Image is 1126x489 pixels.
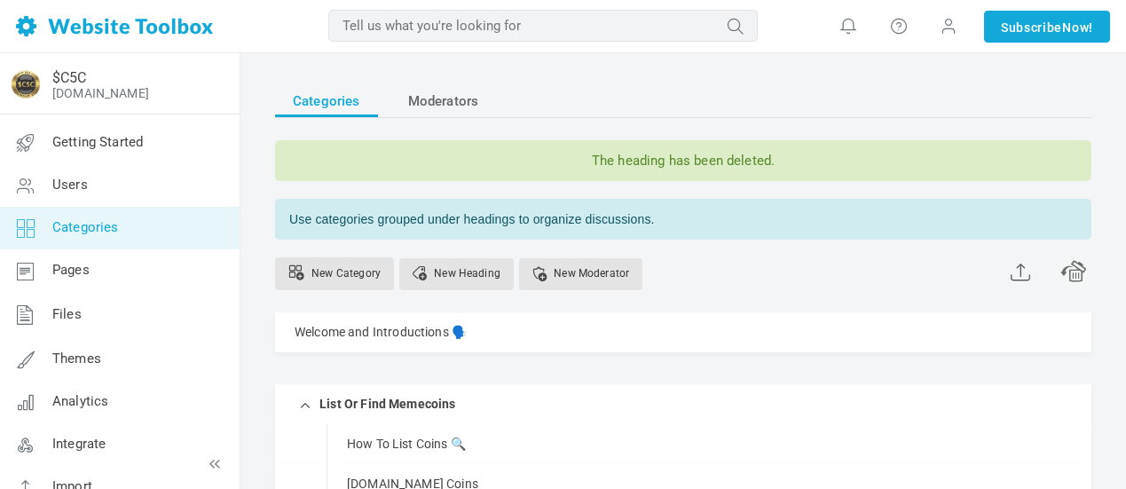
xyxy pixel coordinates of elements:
span: Analytics [52,393,108,409]
a: Use multiple categories to organize discussions [275,257,394,290]
span: Categories [52,219,119,235]
a: How To List Coins 🔍 [347,433,466,455]
a: New Heading [399,258,514,290]
a: List Or Find Memecoins [319,393,455,415]
input: Tell us what you're looking for [328,10,758,42]
span: Pages [52,262,90,278]
span: Integrate [52,436,106,452]
span: Moderators [408,85,479,117]
span: Files [52,306,82,322]
span: Getting Started [52,134,143,150]
a: Categories [275,85,378,117]
a: SubscribeNow! [984,11,1110,43]
a: Moderators [390,85,497,117]
a: [DOMAIN_NAME] [52,86,149,100]
span: Categories [293,85,360,117]
a: Assigning a user as a moderator for a category gives them permission to help oversee the content [519,258,642,290]
div: The heading has been deleted. [275,140,1091,181]
div: Use categories grouped under headings to organize discussions. [275,199,1091,240]
img: cropcircle.png [12,70,40,99]
a: $C5C [52,69,86,86]
span: Themes [52,351,101,367]
span: Now! [1062,18,1093,37]
a: Welcome and Introductions 🗣️ [295,321,467,343]
span: Users [52,177,88,193]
